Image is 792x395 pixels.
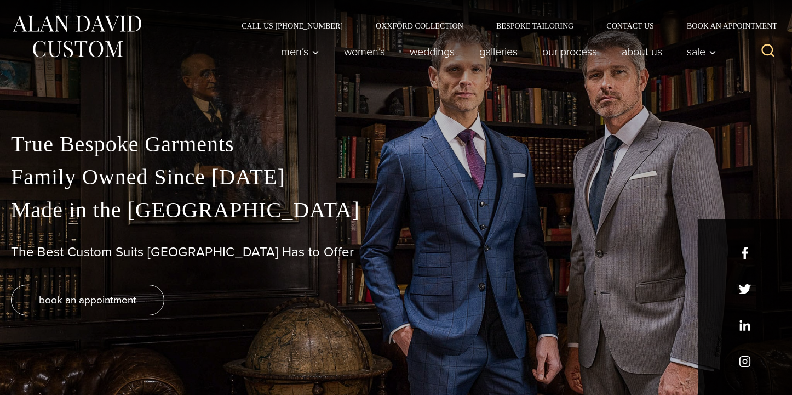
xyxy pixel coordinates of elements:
span: book an appointment [39,292,136,308]
span: Men’s [281,46,319,57]
a: Galleries [467,41,530,63]
a: About Us [610,41,675,63]
a: Call Us [PHONE_NUMBER] [225,22,359,30]
a: Bespoke Tailoring [480,22,590,30]
a: book an appointment [11,285,164,315]
h1: The Best Custom Suits [GEOGRAPHIC_DATA] Has to Offer [11,244,781,260]
nav: Secondary Navigation [225,22,781,30]
a: Contact Us [590,22,670,30]
a: Our Process [530,41,610,63]
a: Book an Appointment [670,22,781,30]
p: True Bespoke Garments Family Owned Since [DATE] Made in the [GEOGRAPHIC_DATA] [11,128,781,227]
img: Alan David Custom [11,12,142,61]
a: Women’s [332,41,398,63]
nav: Primary Navigation [269,41,722,63]
span: Sale [687,46,716,57]
button: View Search Form [755,38,781,65]
a: Oxxford Collection [359,22,480,30]
a: weddings [398,41,467,63]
